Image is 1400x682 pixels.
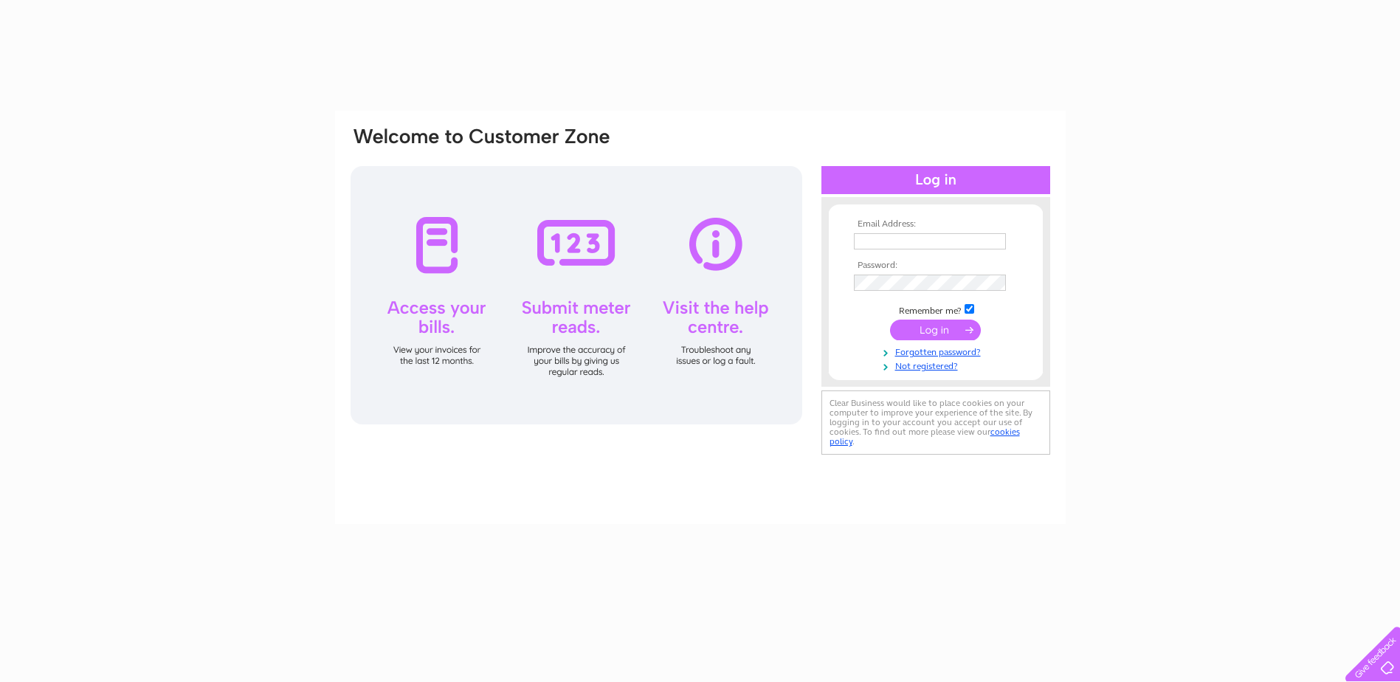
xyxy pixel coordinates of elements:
[890,320,981,340] input: Submit
[854,344,1021,358] a: Forgotten password?
[854,358,1021,372] a: Not registered?
[821,390,1050,455] div: Clear Business would like to place cookies on your computer to improve your experience of the sit...
[830,427,1020,447] a: cookies policy
[850,302,1021,317] td: Remember me?
[850,219,1021,230] th: Email Address:
[850,261,1021,271] th: Password:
